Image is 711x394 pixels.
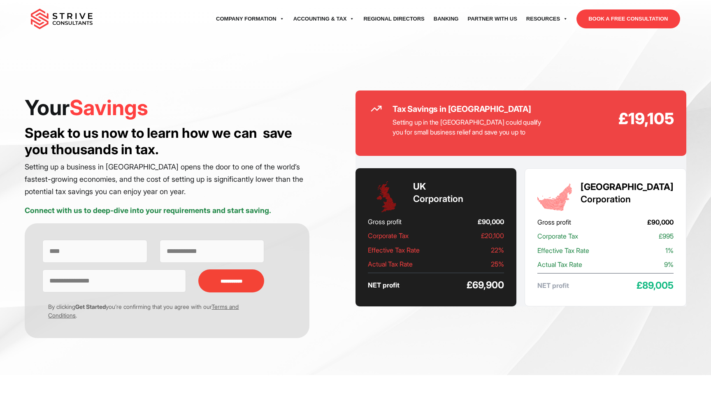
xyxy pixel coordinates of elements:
span: £90,000 [647,216,674,228]
span: NET profit [537,280,569,291]
strong: UK [413,181,426,192]
a: Company Formation [211,7,289,30]
a: Partner with Us [463,7,521,30]
span: Actual Tax Rate [368,258,413,270]
span: 22% [491,244,504,256]
h1: Your [25,95,309,121]
h3: Corporation [413,181,463,205]
span: NET profit [368,279,400,291]
a: BOOK A FREE CONSULTATION [576,9,680,28]
span: Actual Tax Rate [537,259,582,270]
span: £69,900 [467,279,504,291]
span: £995 [659,230,674,242]
span: Corporate Tax [537,230,578,242]
a: Accounting & Tax [289,7,359,30]
strong: £19,105 [551,107,674,130]
a: Terms and Conditions [48,303,239,319]
span: Effective Tax Rate [368,244,420,256]
h2: Tax Savings in [GEOGRAPHIC_DATA] [393,103,551,115]
a: Regional Directors [359,7,429,30]
p: Setting up a business in [GEOGRAPHIC_DATA] opens the door to one of the world’s fastest-growing e... [25,161,309,198]
h3: Speak to us now to learn how we can save you thousands in tax. [25,125,309,158]
span: £90,000 [478,216,504,227]
span: 1% [665,245,674,256]
p: Setting up in the [GEOGRAPHIC_DATA] could qualify you for small business relief and save you up to [393,117,551,137]
p: By clicking you’re confirming that you agree with our . [42,302,264,320]
span: Gross profit [537,216,571,228]
strong: [GEOGRAPHIC_DATA] [581,181,674,192]
h3: Corporation [581,181,674,206]
span: 9% [664,259,674,270]
strong: Connect with us to deep-dive into your requirements and start saving. [25,206,271,215]
span: £89,005 [637,280,674,291]
span: Gross profit [368,216,402,227]
a: Resources [522,7,572,30]
span: Savings [70,95,148,120]
a: Banking [429,7,463,30]
form: Contact form [41,240,293,333]
span: Corporate Tax [368,230,409,241]
strong: Get Started [75,303,106,310]
span: 25% [491,258,504,270]
img: main-logo.svg [31,9,93,29]
span: Effective Tax Rate [537,245,589,256]
span: £20,100 [481,230,504,241]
